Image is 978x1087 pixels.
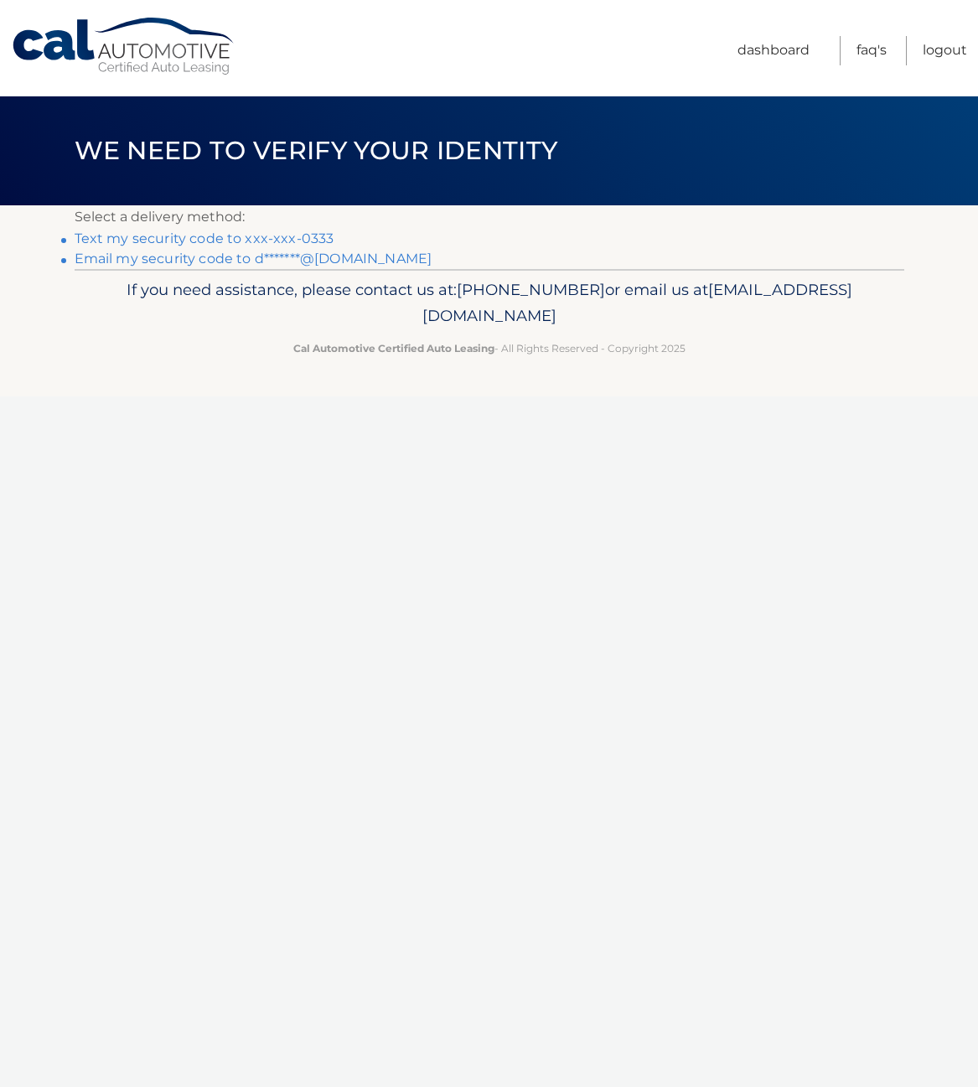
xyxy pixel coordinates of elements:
[75,251,432,267] a: Email my security code to d*******@[DOMAIN_NAME]
[923,36,967,65] a: Logout
[293,342,494,355] strong: Cal Automotive Certified Auto Leasing
[75,230,334,246] a: Text my security code to xxx-xxx-0333
[737,36,810,65] a: Dashboard
[75,135,558,166] span: We need to verify your identity
[85,277,893,330] p: If you need assistance, please contact us at: or email us at
[457,280,605,299] span: [PHONE_NUMBER]
[11,17,237,76] a: Cal Automotive
[85,339,893,357] p: - All Rights Reserved - Copyright 2025
[856,36,887,65] a: FAQ's
[75,205,904,229] p: Select a delivery method:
